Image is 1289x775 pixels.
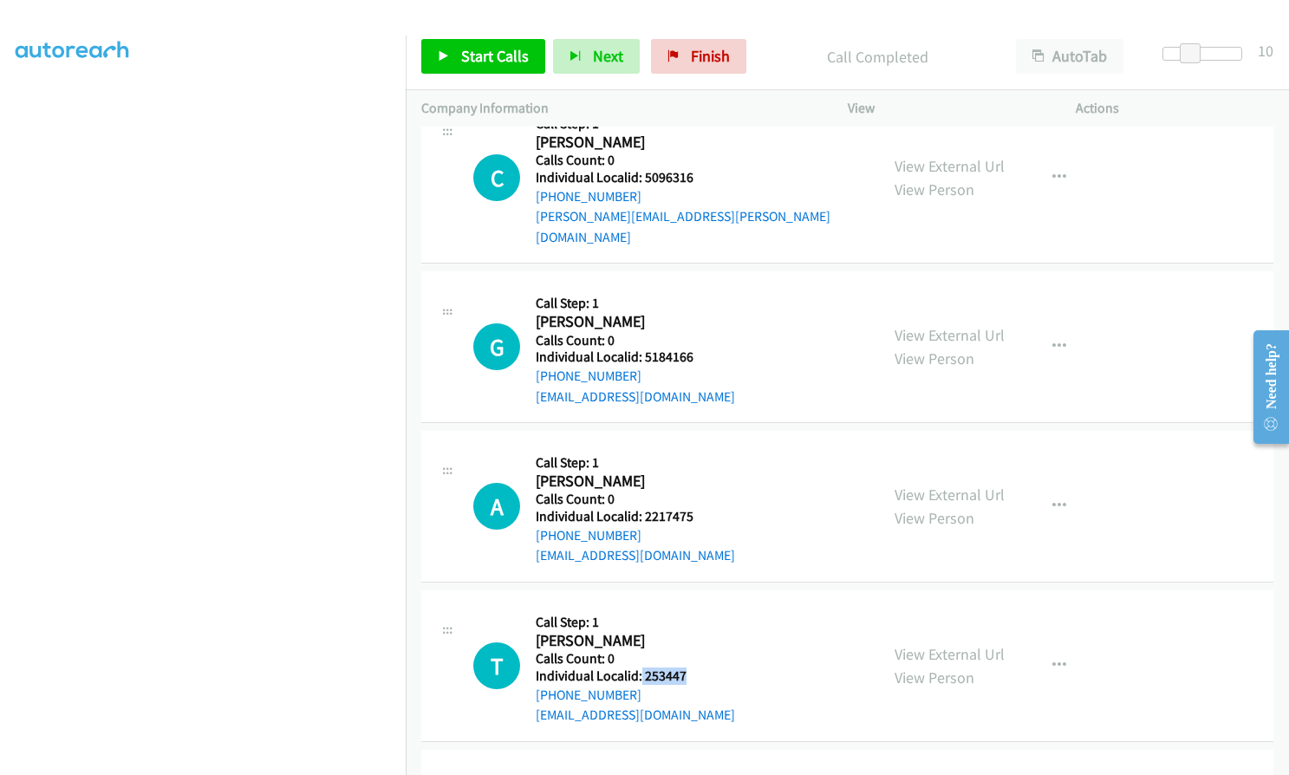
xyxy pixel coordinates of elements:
span: Finish [691,46,730,66]
h2: [PERSON_NAME] [536,631,729,651]
h5: Individual Localid: 5096316 [536,169,863,186]
p: Company Information [421,98,817,119]
h5: Calls Count: 0 [536,650,735,668]
a: [PHONE_NUMBER] [536,368,641,384]
a: View Person [895,348,974,368]
div: The call is yet to be attempted [473,154,520,201]
a: View Person [895,179,974,199]
h5: Individual Localid: 5184166 [536,348,735,366]
a: Start Calls [421,39,545,74]
span: Start Calls [461,46,529,66]
p: Call Completed [770,45,985,68]
h1: C [473,154,520,201]
h2: [PERSON_NAME] [536,472,729,492]
a: [EMAIL_ADDRESS][DOMAIN_NAME] [536,388,735,405]
a: Finish [651,39,746,74]
a: [EMAIL_ADDRESS][DOMAIN_NAME] [536,707,735,723]
a: [PHONE_NUMBER] [536,527,641,544]
div: The call is yet to be attempted [473,323,520,370]
button: Next [553,39,640,74]
p: Actions [1076,98,1273,119]
div: The call is yet to be attempted [473,483,520,530]
a: View External Url [895,325,1005,345]
h2: [PERSON_NAME] [536,312,729,332]
button: AutoTab [1016,39,1123,74]
div: The call is yet to be attempted [473,642,520,689]
p: View [848,98,1045,119]
iframe: Resource Center [1239,318,1289,456]
a: [PHONE_NUMBER] [536,687,641,703]
a: View External Url [895,156,1005,176]
a: View Person [895,668,974,687]
a: View Person [895,508,974,528]
h5: Calls Count: 0 [536,491,735,508]
h5: Individual Localid: 2217475 [536,508,735,525]
a: View External Url [895,485,1005,505]
h5: Calls Count: 0 [536,332,735,349]
h5: Individual Localid: 253447 [536,668,735,685]
a: View External Url [895,644,1005,664]
h2: [PERSON_NAME] [536,133,729,153]
h1: T [473,642,520,689]
a: [PHONE_NUMBER] [536,188,641,205]
div: 10 [1258,39,1273,62]
a: [EMAIL_ADDRESS][DOMAIN_NAME] [536,547,735,563]
h1: A [473,483,520,530]
h5: Calls Count: 0 [536,152,863,169]
a: [PERSON_NAME][EMAIL_ADDRESS][PERSON_NAME][DOMAIN_NAME] [536,208,830,245]
span: Next [593,46,623,66]
h5: Call Step: 1 [536,454,735,472]
h1: G [473,323,520,370]
h5: Call Step: 1 [536,614,735,631]
h5: Call Step: 1 [536,295,735,312]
